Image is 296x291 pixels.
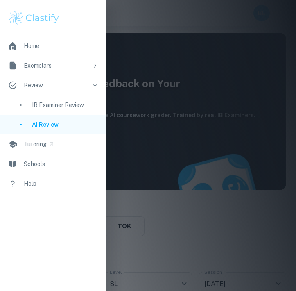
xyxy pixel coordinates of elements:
div: Schools [24,159,45,168]
div: IB Examiner Review [32,100,98,109]
div: Home [24,41,39,50]
img: Clastify logo [8,10,60,26]
div: Exemplars [24,61,88,70]
div: Review [24,81,88,90]
div: Tutoring [24,140,47,149]
div: AI Review [32,120,98,129]
div: Help [24,179,36,188]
